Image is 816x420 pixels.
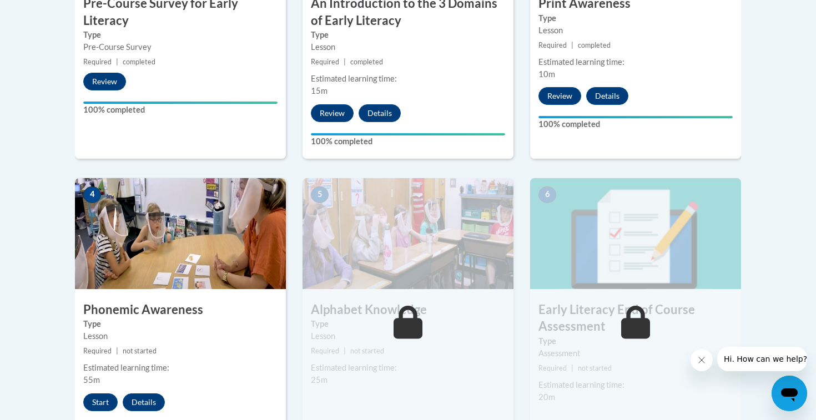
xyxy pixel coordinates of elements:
[83,330,278,342] div: Lesson
[344,347,346,355] span: |
[311,347,339,355] span: Required
[717,347,807,371] iframe: Message from company
[83,347,112,355] span: Required
[578,364,612,372] span: not started
[538,118,733,130] label: 100% completed
[83,58,112,66] span: Required
[538,12,733,24] label: Type
[311,330,505,342] div: Lesson
[311,86,328,95] span: 15m
[75,301,286,318] h3: Phonemic Awareness
[116,347,118,355] span: |
[311,318,505,330] label: Type
[691,349,713,371] iframe: Close message
[311,104,354,122] button: Review
[538,87,581,105] button: Review
[538,69,555,79] span: 10m
[311,362,505,374] div: Estimated learning time:
[586,87,628,105] button: Details
[311,58,339,66] span: Required
[83,375,100,384] span: 55m
[83,73,126,90] button: Review
[123,393,165,411] button: Details
[303,178,513,289] img: Course Image
[116,58,118,66] span: |
[344,58,346,66] span: |
[359,104,401,122] button: Details
[538,41,567,49] span: Required
[538,364,567,372] span: Required
[311,133,505,135] div: Your progress
[538,379,733,391] div: Estimated learning time:
[538,335,733,347] label: Type
[571,41,573,49] span: |
[83,41,278,53] div: Pre-Course Survey
[538,347,733,360] div: Assessment
[83,362,278,374] div: Estimated learning time:
[83,102,278,104] div: Your progress
[530,301,741,336] h3: Early Literacy End of Course Assessment
[311,186,329,203] span: 5
[83,186,101,203] span: 4
[311,73,505,85] div: Estimated learning time:
[311,41,505,53] div: Lesson
[311,29,505,41] label: Type
[75,178,286,289] img: Course Image
[303,301,513,318] h3: Alphabet Knowledge
[571,364,573,372] span: |
[350,58,383,66] span: completed
[83,104,278,116] label: 100% completed
[83,393,118,411] button: Start
[538,116,733,118] div: Your progress
[538,56,733,68] div: Estimated learning time:
[772,376,807,411] iframe: Button to launch messaging window
[530,178,741,289] img: Course Image
[578,41,611,49] span: completed
[538,392,555,402] span: 20m
[83,29,278,41] label: Type
[311,375,328,384] span: 25m
[311,135,505,148] label: 100% completed
[123,58,155,66] span: completed
[350,347,384,355] span: not started
[538,24,733,37] div: Lesson
[538,186,556,203] span: 6
[123,347,157,355] span: not started
[83,318,278,330] label: Type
